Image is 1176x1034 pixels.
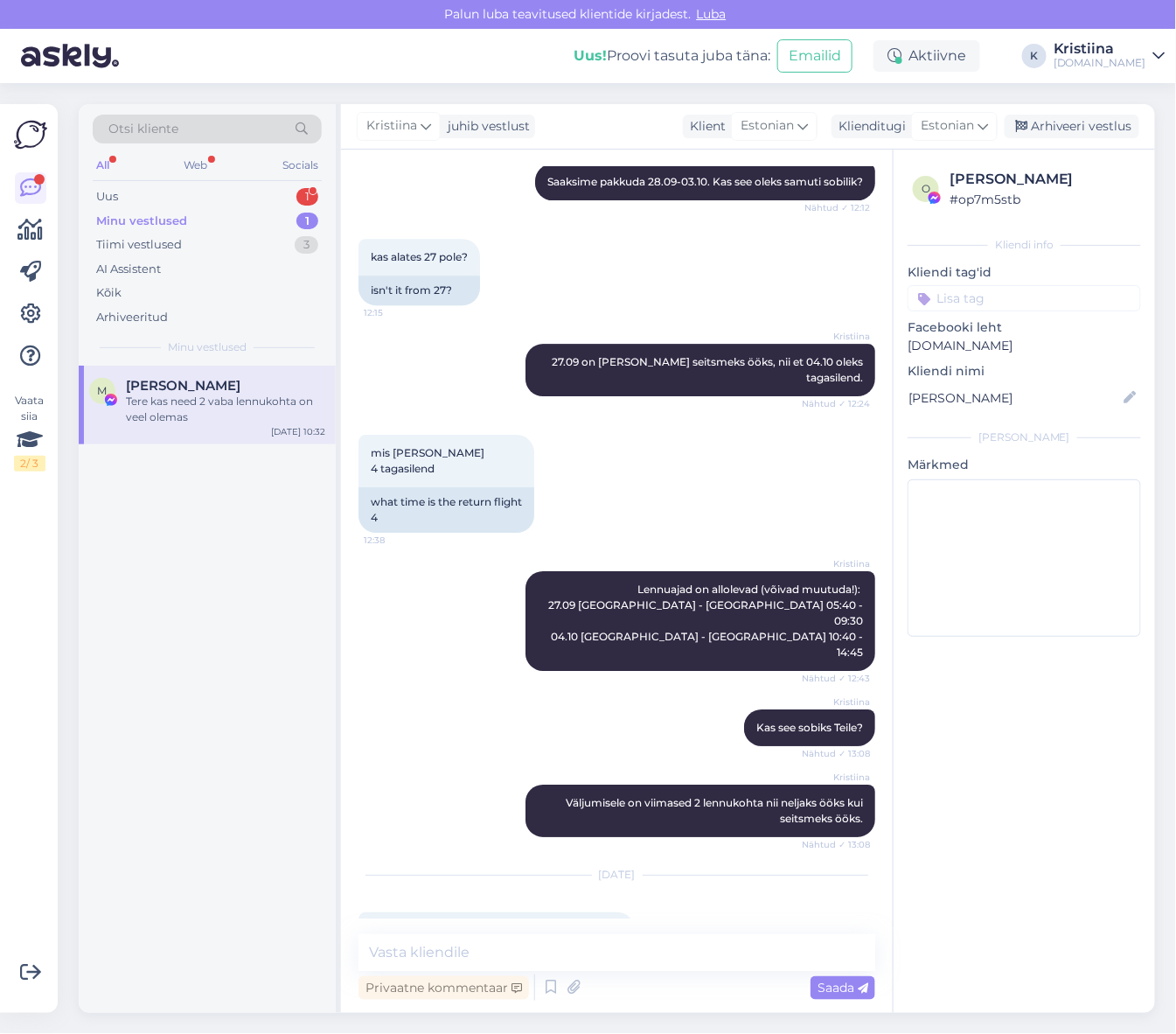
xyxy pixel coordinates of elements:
div: Klienditugi [832,117,906,136]
div: Proovi tasuta juba täna: [574,45,770,66]
span: Estonian [741,116,794,136]
span: Nähtud ✓ 13:08 [802,747,870,760]
span: Luba [692,6,732,22]
div: Uus [96,188,118,206]
span: 12:38 [364,534,429,547]
span: Lennuajad on allolevad (võivad muutuda!): 27.09 [GEOGRAPHIC_DATA] - [GEOGRAPHIC_DATA] 05:40 - 09:... [548,583,866,659]
span: 12:15 [364,306,429,319]
p: [DOMAIN_NAME] [908,337,1141,355]
div: what time is the return flight 4 [358,487,534,533]
span: mis [PERSON_NAME] 4 tagasilend [371,446,484,475]
span: kas alates 27 pole? [371,250,468,263]
div: Web [181,154,212,177]
span: Nähtud ✓ 12:24 [802,397,870,410]
div: Kliendi info [908,237,1141,253]
input: Lisa nimi [908,388,1121,408]
span: Saada [818,980,868,996]
span: Kristiina [804,695,870,709]
div: 2 / 3 [14,456,45,472]
span: Saaksime pakkuda 28.09-03.10. Kas see oleks samuti sobilik? [547,175,863,188]
span: Kas see sobiks Teile? [756,721,863,734]
div: 1 [296,213,318,230]
input: Lisa tag [908,285,1141,311]
span: Minu vestlused [168,339,247,355]
span: Väljumisele on viimased 2 lennukohta nii neljaks ööks kui seitsmeks ööks. [566,796,866,825]
div: Aktiivne [873,40,980,72]
span: Estonian [921,116,974,136]
div: Klient [683,117,726,136]
div: [PERSON_NAME] [908,430,1141,445]
button: Emailid [777,39,852,73]
div: [PERSON_NAME] [950,169,1136,190]
span: Kristiina [804,557,870,570]
div: Tere kas need 2 vaba lennukohta on veel olemas [126,394,325,425]
div: Kristiina [1054,42,1146,56]
span: 27.09 on [PERSON_NAME] seitsmeks ööks, nii et 04.10 oleks tagasilend. [552,355,866,384]
span: o [922,182,930,195]
div: Socials [279,154,322,177]
p: Märkmed [908,456,1141,474]
div: Tiimi vestlused [96,236,182,254]
div: 3 [295,236,318,254]
div: K [1022,44,1047,68]
div: [DOMAIN_NAME] [1054,56,1146,70]
a: Kristiina[DOMAIN_NAME] [1054,42,1166,70]
div: # op7m5stb [950,190,1136,209]
b: Uus! [574,47,607,64]
p: Kliendi tag'id [908,263,1141,282]
div: [DATE] 10:32 [271,425,325,438]
div: Minu vestlused [96,213,187,230]
div: [DATE] [358,867,875,883]
span: Nähtud ✓ 13:08 [802,838,870,851]
img: Askly Logo [14,118,47,151]
div: Arhiveeritud [96,309,168,326]
div: 1 [296,188,318,206]
p: Kliendi nimi [908,362,1141,381]
span: Kristiina [804,771,870,784]
span: Kristiina [366,116,417,136]
span: M [98,384,108,397]
span: Kristiina [804,330,870,343]
span: Nähtud ✓ 12:43 [802,672,870,685]
span: Nähtud ✓ 12:12 [804,201,870,214]
div: isn't it from 27? [358,276,480,305]
div: Arhiveeri vestlus [1005,115,1139,138]
div: juhib vestlust [441,117,530,136]
div: All [93,154,113,177]
span: Marlen Reimann [126,378,240,394]
span: Otsi kliente [108,120,178,138]
div: Kõik [96,284,122,302]
div: AI Assistent [96,261,161,278]
div: Vaata siia [14,393,45,472]
p: Facebooki leht [908,318,1141,337]
div: Privaatne kommentaar [358,976,529,1000]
